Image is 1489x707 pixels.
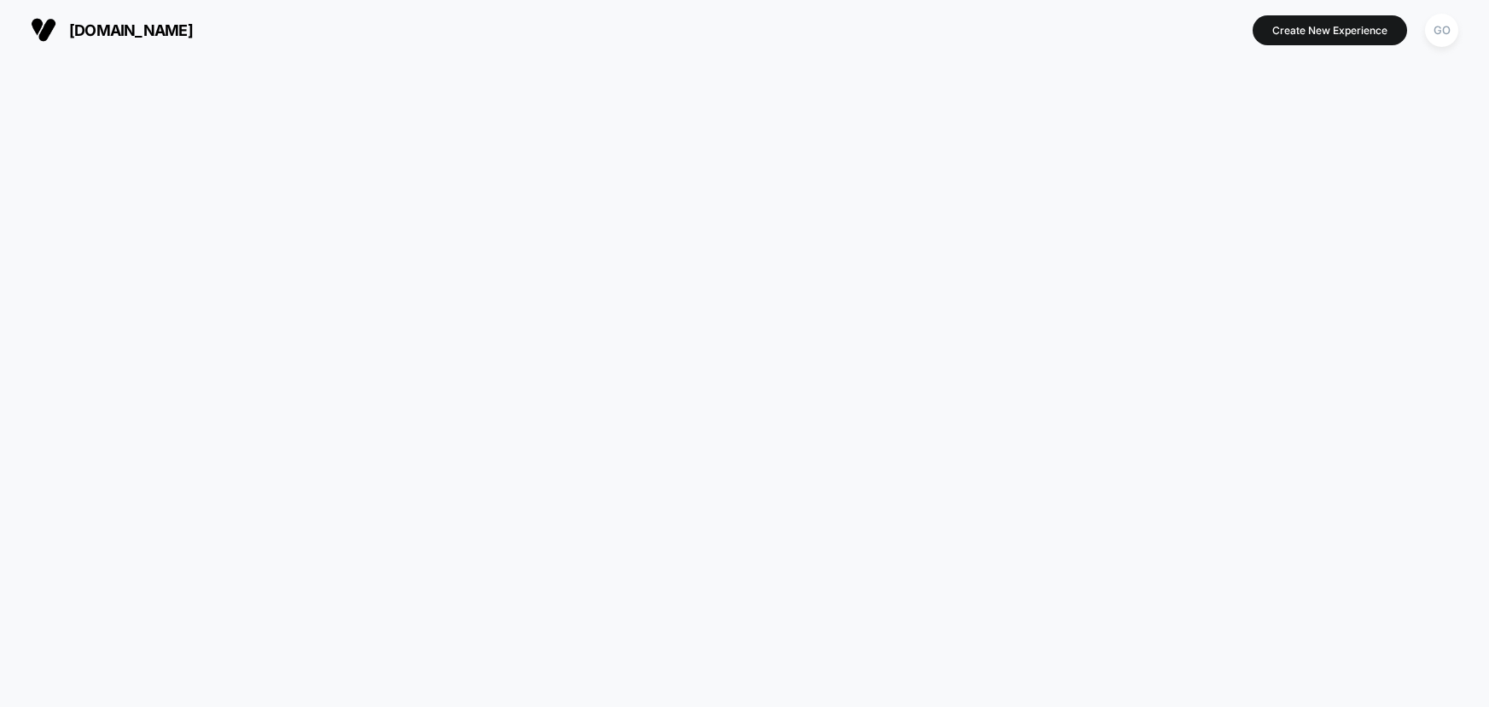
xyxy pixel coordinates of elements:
button: [DOMAIN_NAME] [26,16,198,44]
img: Visually logo [31,17,56,43]
div: GO [1425,14,1458,47]
button: Create New Experience [1253,15,1407,45]
button: GO [1420,13,1463,48]
span: [DOMAIN_NAME] [69,21,193,39]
